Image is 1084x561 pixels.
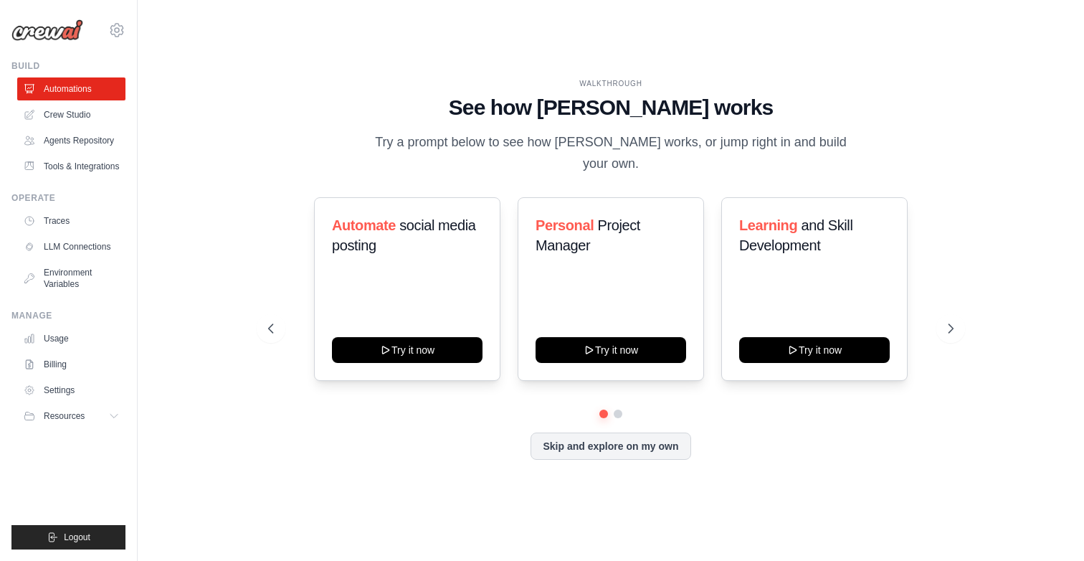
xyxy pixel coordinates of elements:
[11,192,125,204] div: Operate
[536,217,594,233] span: Personal
[11,60,125,72] div: Build
[17,261,125,296] a: Environment Variables
[332,217,396,233] span: Automate
[531,433,690,460] button: Skip and explore on my own
[536,217,640,253] span: Project Manager
[11,310,125,321] div: Manage
[17,77,125,100] a: Automations
[17,405,125,428] button: Resources
[17,155,125,178] a: Tools & Integrations
[332,217,476,253] span: social media posting
[17,379,125,402] a: Settings
[64,532,90,543] span: Logout
[17,327,125,350] a: Usage
[739,217,852,253] span: and Skill Development
[11,525,125,550] button: Logout
[370,132,852,174] p: Try a prompt below to see how [PERSON_NAME] works, or jump right in and build your own.
[17,209,125,232] a: Traces
[11,19,83,41] img: Logo
[17,103,125,126] a: Crew Studio
[17,235,125,258] a: LLM Connections
[17,353,125,376] a: Billing
[44,410,85,422] span: Resources
[739,217,797,233] span: Learning
[17,129,125,152] a: Agents Repository
[332,337,482,363] button: Try it now
[739,337,890,363] button: Try it now
[268,78,954,89] div: WALKTHROUGH
[536,337,686,363] button: Try it now
[268,95,954,121] h1: See how [PERSON_NAME] works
